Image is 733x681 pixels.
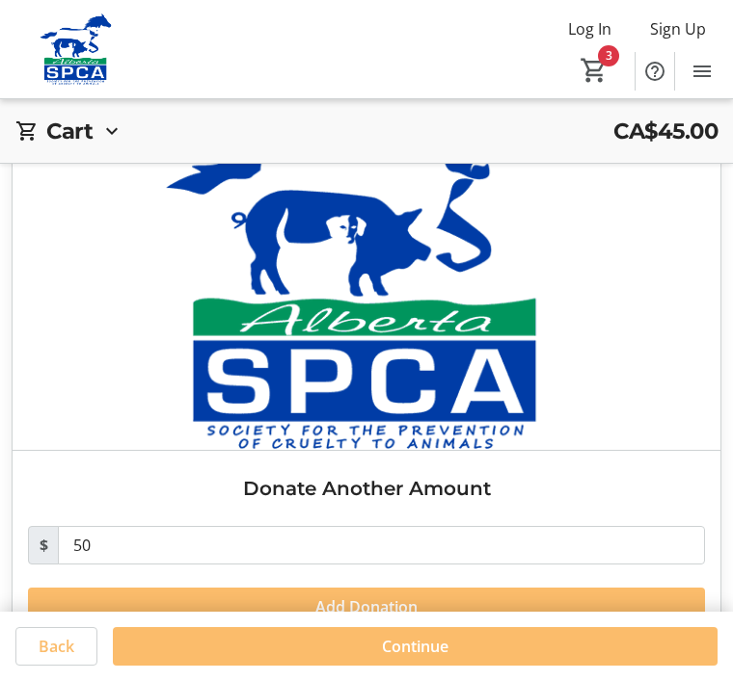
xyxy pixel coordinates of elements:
[553,13,627,44] button: Log In
[613,115,718,147] span: CA$45.00
[13,52,720,450] img: Donate Another Amount
[15,627,97,666] button: Back
[58,526,705,564] input: Donation Amount
[28,588,705,626] button: Add Donation
[28,474,705,503] h3: Donate Another Amount
[28,526,59,564] span: $
[577,53,611,88] button: Cart
[113,627,718,666] button: Continue
[12,13,140,86] img: Alberta SPCA's Logo
[635,13,721,44] button: Sign Up
[46,115,93,147] h2: Cart
[39,635,74,658] span: Back
[315,595,418,618] span: Add Donation
[650,17,706,40] span: Sign Up
[382,635,448,658] span: Continue
[683,52,721,91] button: Menu
[636,52,674,91] button: Help
[568,17,611,40] span: Log In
